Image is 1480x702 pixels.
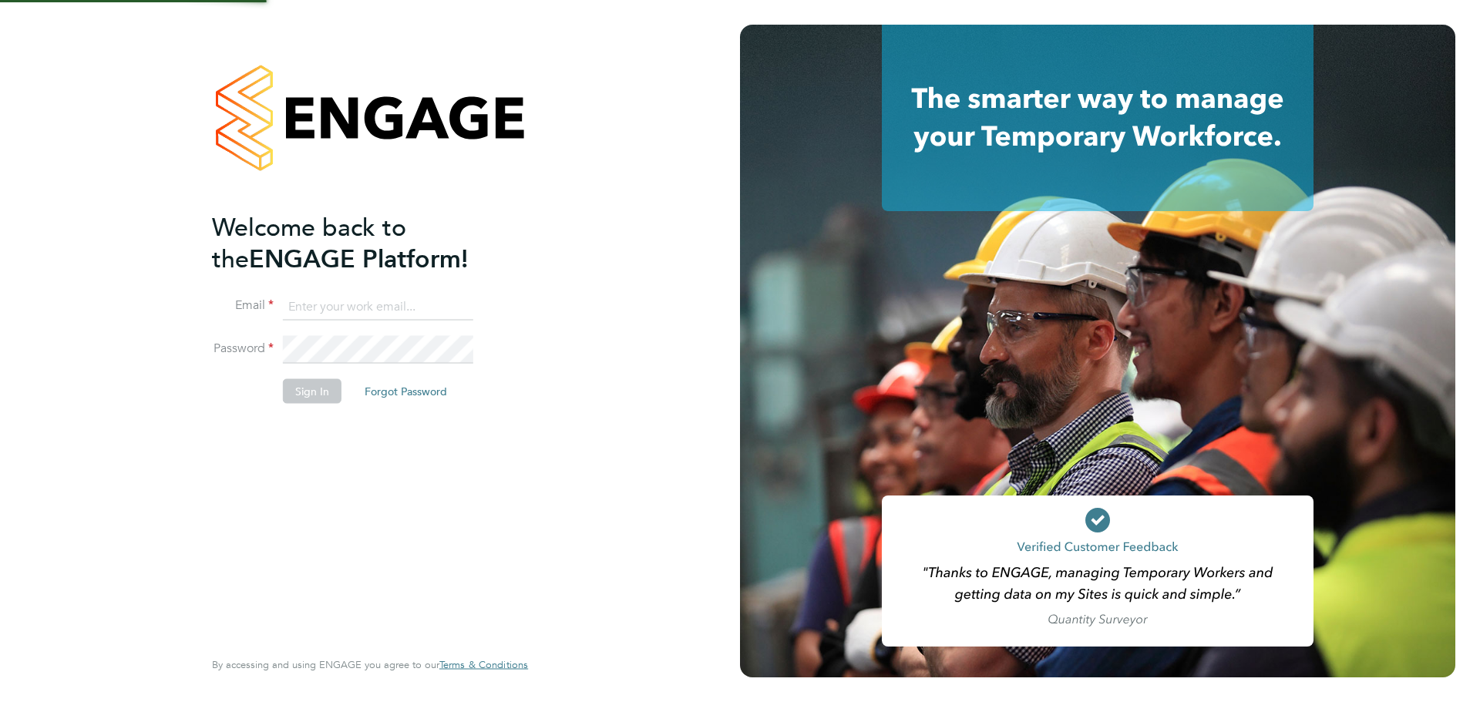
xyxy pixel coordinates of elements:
span: By accessing and using ENGAGE you agree to our [212,658,528,671]
button: Forgot Password [352,379,459,404]
a: Terms & Conditions [439,659,528,671]
label: Password [212,341,274,357]
span: Terms & Conditions [439,658,528,671]
label: Email [212,297,274,314]
h2: ENGAGE Platform! [212,211,513,274]
button: Sign In [283,379,341,404]
input: Enter your work email... [283,293,473,321]
span: Welcome back to the [212,212,406,274]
